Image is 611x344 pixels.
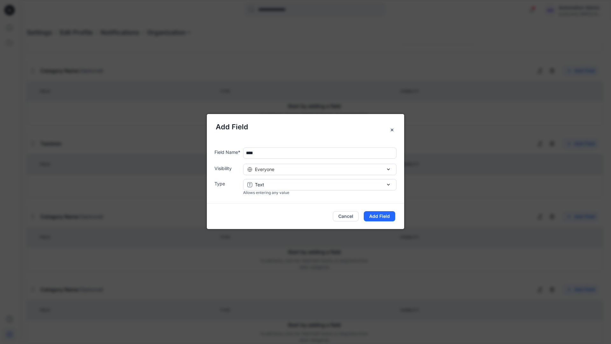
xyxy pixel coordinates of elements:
h5: Add Field [216,122,395,132]
label: Visibility [214,165,241,172]
button: Add Field [364,211,395,221]
span: Everyone [255,166,274,173]
label: Type [214,180,241,187]
p: Text [255,181,264,188]
button: Close [386,124,398,136]
button: Everyone [243,164,397,175]
button: Cancel [333,211,359,221]
label: Field Name [214,149,241,155]
div: Allows entering any value [243,190,397,196]
button: Text [243,179,397,190]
